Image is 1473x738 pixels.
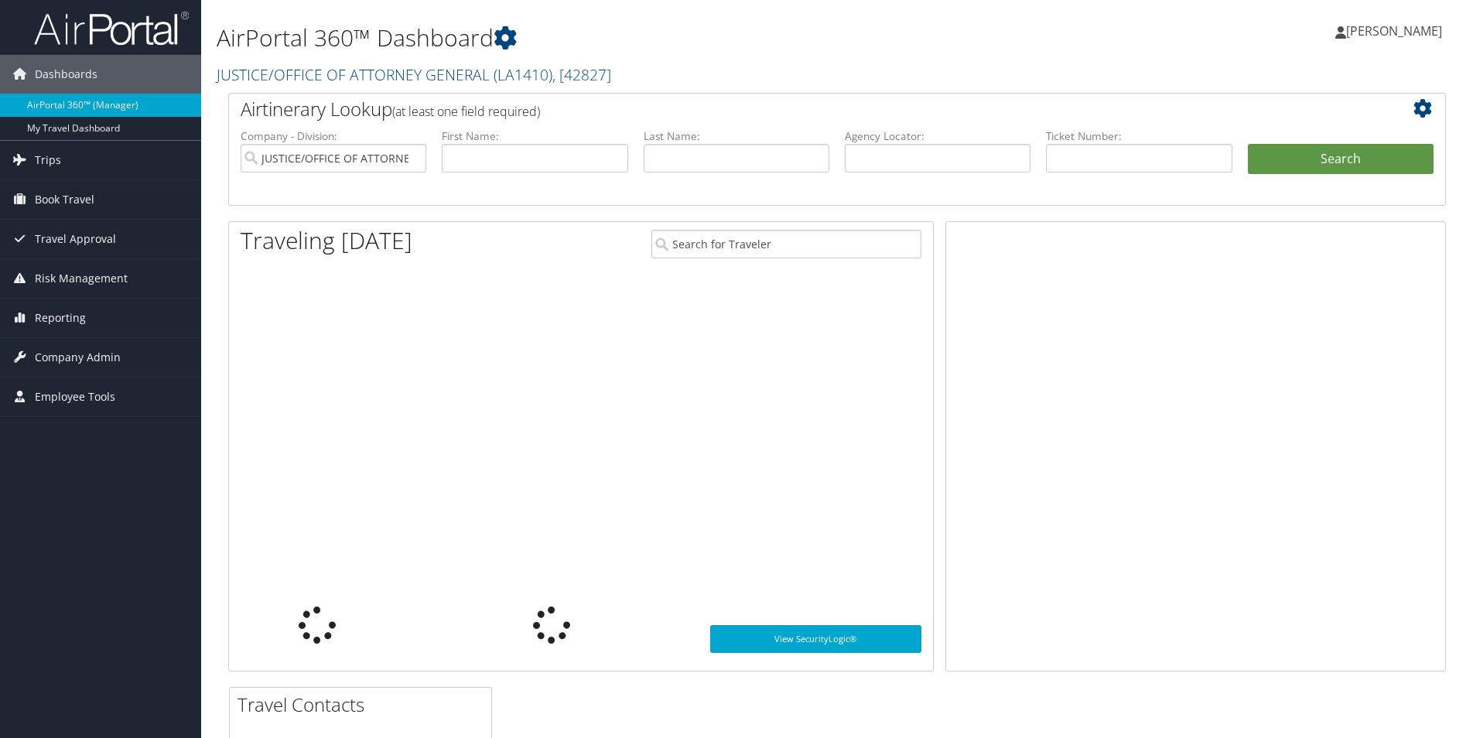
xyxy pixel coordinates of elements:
[241,224,412,257] h1: Traveling [DATE]
[35,259,128,298] span: Risk Management
[392,103,540,120] span: (at least one field required)
[552,64,611,85] span: , [ 42827 ]
[35,141,61,179] span: Trips
[35,378,115,416] span: Employee Tools
[34,10,189,46] img: airportal-logo.png
[238,692,491,718] h2: Travel Contacts
[35,220,116,258] span: Travel Approval
[217,22,1044,54] h1: AirPortal 360™ Dashboard
[35,299,86,337] span: Reporting
[494,64,552,85] span: ( LA1410 )
[35,338,121,377] span: Company Admin
[1248,144,1434,175] button: Search
[35,180,94,219] span: Book Travel
[241,128,426,144] label: Company - Division:
[845,128,1030,144] label: Agency Locator:
[1346,22,1442,39] span: [PERSON_NAME]
[217,64,611,85] a: JUSTICE/OFFICE OF ATTORNEY GENERAL
[241,96,1332,122] h2: Airtinerary Lookup
[1335,8,1458,54] a: [PERSON_NAME]
[442,128,627,144] label: First Name:
[710,625,921,653] a: View SecurityLogic®
[651,230,921,258] input: Search for Traveler
[644,128,829,144] label: Last Name:
[1046,128,1232,144] label: Ticket Number:
[35,55,97,94] span: Dashboards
